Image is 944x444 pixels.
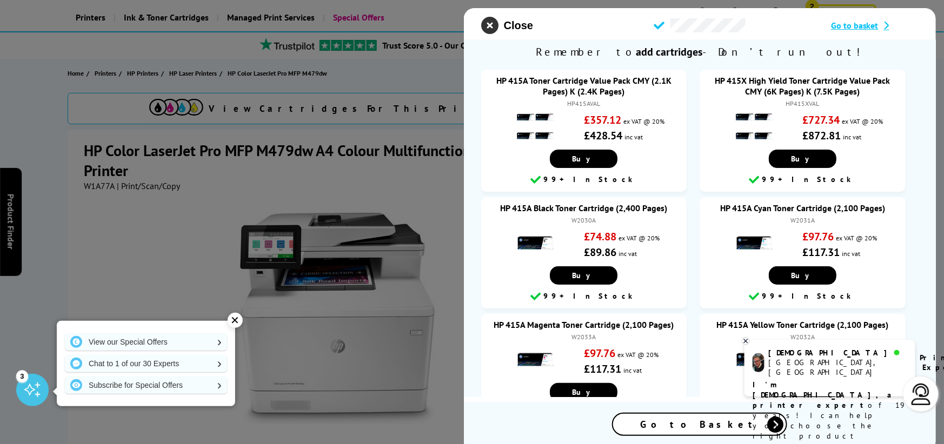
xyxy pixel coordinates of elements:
[624,133,643,141] span: inc vat
[753,380,907,441] p: of 19 years! I can help you choose the right product
[910,384,932,405] img: user-headset-light.svg
[65,355,227,372] a: Chat to 1 of our 30 Experts
[504,19,533,32] span: Close
[769,348,907,358] div: [DEMOGRAPHIC_DATA]
[492,216,676,224] div: W2030A
[16,370,28,382] div: 3
[842,117,883,125] span: ex VAT @ 20%
[501,203,668,213] a: HP 415A Black Toner Cartridge (2,400 Pages)
[65,376,227,394] a: Subscribe for Special Offers
[735,341,773,379] img: HP 415A Yellow Toner Cartridge (2,100 Pages)
[516,341,554,379] img: HP 415A Magenta Toner Cartridge (2,100 Pages)
[836,234,877,242] span: ex VAT @ 20%
[831,20,879,31] span: Go to basket
[584,245,616,259] strong: £89.86
[516,224,554,262] img: HP 415A Black Toner Cartridge (2,400 Pages)
[228,313,243,328] div: ✕
[735,107,773,145] img: HP 415X High Yield Toner Cartridge Value Pack CMY (6K Pages) K (7.5K Pages)
[617,351,659,359] span: ex VAT @ 20%
[705,173,900,186] div: 99+ In Stock
[584,129,622,143] strong: £428.54
[584,230,616,244] strong: £74.88
[494,319,674,330] a: HP 415A Magenta Toner Cartridge (2,100 Pages)
[710,333,894,341] div: W2032A
[573,271,596,280] span: Buy
[717,319,889,330] a: HP 415A Yellow Toner Cartridge (2,100 Pages)
[715,75,890,97] a: HP 415X High Yield Toner Cartridge Value Pack CMY (6K Pages) K (7.5K Pages)
[65,333,227,351] a: View our Special Offers
[720,203,885,213] a: HP 415A Cyan Toner Cartridge (2,100 Pages)
[496,75,672,97] a: HP 415A Toner Cartridge Value Pack CMY (2.1K Pages) K (2.4K Pages)
[803,129,841,143] strong: £872.81
[619,250,637,258] span: inc vat
[791,271,814,280] span: Buy
[842,250,861,258] span: inc vat
[791,154,814,164] span: Buy
[803,230,834,244] strong: £97.76
[710,216,894,224] div: W2031A
[492,333,676,341] div: W2033A
[516,107,554,145] img: HP 415A Toner Cartridge Value Pack CMY (2.1K Pages) K (2.4K Pages)
[641,418,760,430] span: Go to Basket
[753,380,895,410] b: I'm [DEMOGRAPHIC_DATA], a printer expert
[735,224,773,262] img: HP 415A Cyan Toner Cartridge (2,100 Pages)
[613,413,788,436] a: Go to Basket
[803,113,840,127] strong: £727.34
[487,173,681,186] div: 99+ In Stock
[584,113,621,127] strong: £357.12
[843,133,862,141] span: inc vat
[487,290,681,303] div: 99+ In Stock
[636,45,703,59] b: add cartridges
[464,39,936,64] span: Remember to - Don’t run out!
[619,234,660,242] span: ex VAT @ 20%
[831,20,919,31] a: Go to basket
[753,353,764,372] img: chris-livechat.png
[492,99,676,107] div: HP415AVAL
[481,17,533,34] button: close modal
[573,387,596,397] span: Buy
[623,117,664,125] span: ex VAT @ 20%
[584,346,615,360] strong: £97.76
[710,99,894,107] div: HP415XVAL
[584,362,621,376] strong: £117.31
[769,358,907,377] div: [GEOGRAPHIC_DATA], [GEOGRAPHIC_DATA]
[803,245,840,259] strong: £117.31
[573,154,596,164] span: Buy
[623,366,642,374] span: inc vat
[705,290,900,303] div: 99+ In Stock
